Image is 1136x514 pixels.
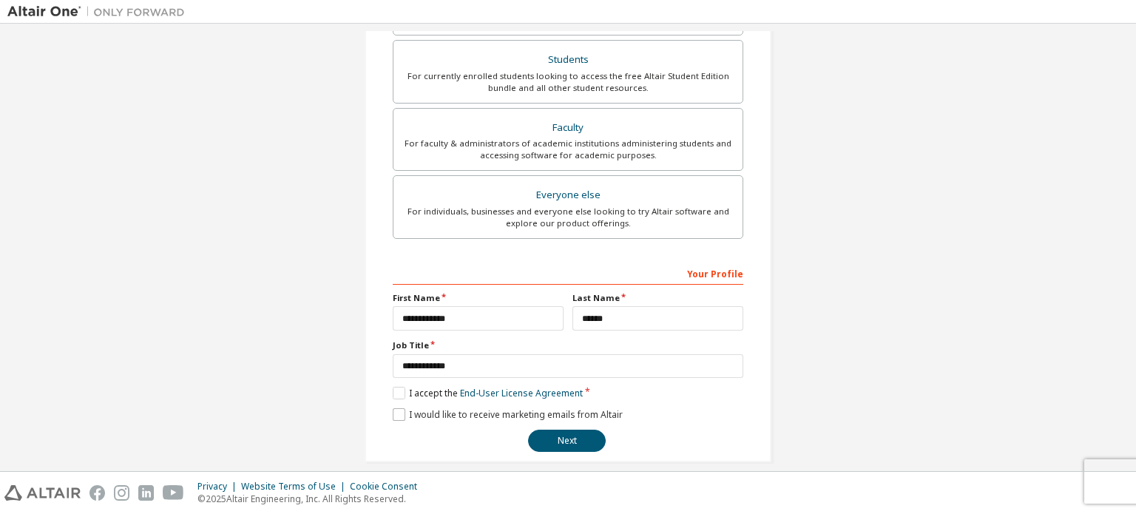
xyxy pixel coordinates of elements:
[402,70,734,94] div: For currently enrolled students looking to access the free Altair Student Edition bundle and all ...
[528,430,606,452] button: Next
[460,387,583,399] a: End-User License Agreement
[572,292,743,304] label: Last Name
[402,138,734,161] div: For faculty & administrators of academic institutions administering students and accessing softwa...
[89,485,105,501] img: facebook.svg
[7,4,192,19] img: Altair One
[197,481,241,493] div: Privacy
[241,481,350,493] div: Website Terms of Use
[393,261,743,285] div: Your Profile
[350,481,426,493] div: Cookie Consent
[163,485,184,501] img: youtube.svg
[393,387,583,399] label: I accept the
[402,50,734,70] div: Students
[402,118,734,138] div: Faculty
[197,493,426,505] p: © 2025 Altair Engineering, Inc. All Rights Reserved.
[402,206,734,229] div: For individuals, businesses and everyone else looking to try Altair software and explore our prod...
[138,485,154,501] img: linkedin.svg
[393,292,564,304] label: First Name
[402,185,734,206] div: Everyone else
[393,408,623,421] label: I would like to receive marketing emails from Altair
[4,485,81,501] img: altair_logo.svg
[393,339,743,351] label: Job Title
[114,485,129,501] img: instagram.svg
